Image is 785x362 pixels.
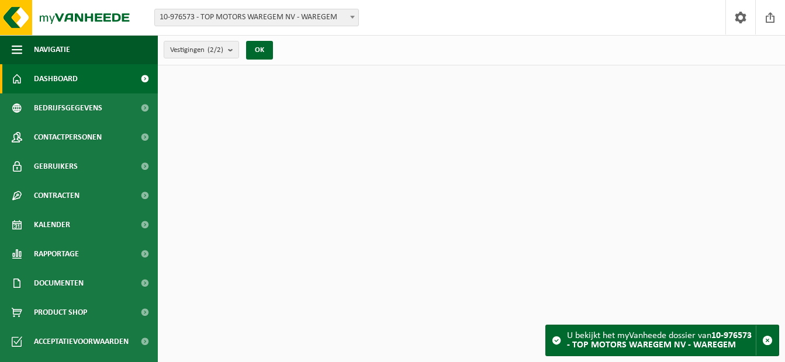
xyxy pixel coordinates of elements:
[34,239,79,269] span: Rapportage
[34,123,102,152] span: Contactpersonen
[34,35,70,64] span: Navigatie
[34,298,87,327] span: Product Shop
[34,181,79,210] span: Contracten
[246,41,273,60] button: OK
[34,269,84,298] span: Documenten
[208,46,223,54] count: (2/2)
[154,9,359,26] span: 10-976573 - TOP MOTORS WAREGEM NV - WAREGEM
[34,93,102,123] span: Bedrijfsgegevens
[164,41,239,58] button: Vestigingen(2/2)
[34,152,78,181] span: Gebruikers
[567,325,756,356] div: U bekijkt het myVanheede dossier van
[34,327,129,356] span: Acceptatievoorwaarden
[155,9,358,26] span: 10-976573 - TOP MOTORS WAREGEM NV - WAREGEM
[34,210,70,239] span: Kalender
[34,64,78,93] span: Dashboard
[170,41,223,59] span: Vestigingen
[567,331,752,350] strong: 10-976573 - TOP MOTORS WAREGEM NV - WAREGEM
